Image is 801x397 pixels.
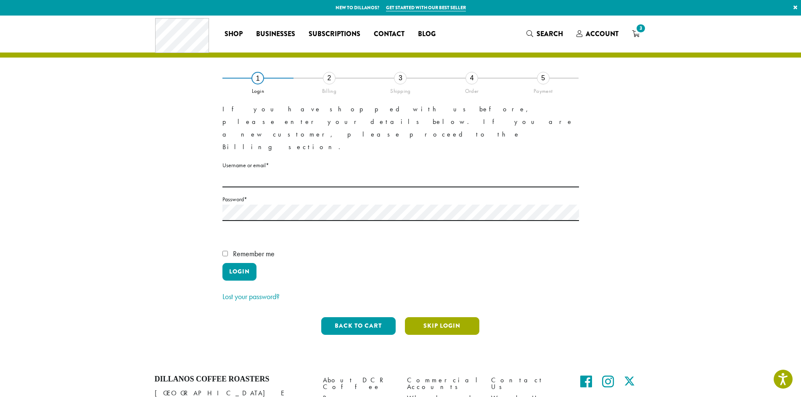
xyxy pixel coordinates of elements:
div: 5 [537,72,550,84]
input: Remember me [222,251,228,256]
span: Account [586,29,619,39]
div: Login [222,84,294,95]
span: 3 [635,23,646,34]
button: Login [222,263,256,281]
div: 2 [323,72,336,84]
div: Billing [293,84,365,95]
span: Businesses [256,29,295,39]
a: Contact Us [491,375,563,393]
a: Lost your password? [222,292,280,301]
label: Password [222,194,579,205]
a: About DCR Coffee [323,375,394,393]
a: Shop [218,27,249,41]
div: 3 [394,72,407,84]
div: Order [436,84,508,95]
span: Contact [374,29,404,39]
span: Subscriptions [309,29,360,39]
a: Commercial Accounts [407,375,478,393]
div: Shipping [365,84,436,95]
p: If you have shopped with us before, please enter your details below. If you are a new customer, p... [222,103,579,153]
div: Payment [508,84,579,95]
a: Search [520,27,570,41]
a: Get started with our best seller [386,4,466,11]
button: Skip Login [405,317,479,335]
span: Remember me [233,249,275,258]
span: Search [537,29,563,39]
button: Back to cart [321,317,396,335]
div: 4 [465,72,478,84]
label: Username or email [222,160,579,171]
div: 1 [251,72,264,84]
span: Shop [225,29,243,39]
h4: Dillanos Coffee Roasters [155,375,310,384]
span: Blog [418,29,436,39]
